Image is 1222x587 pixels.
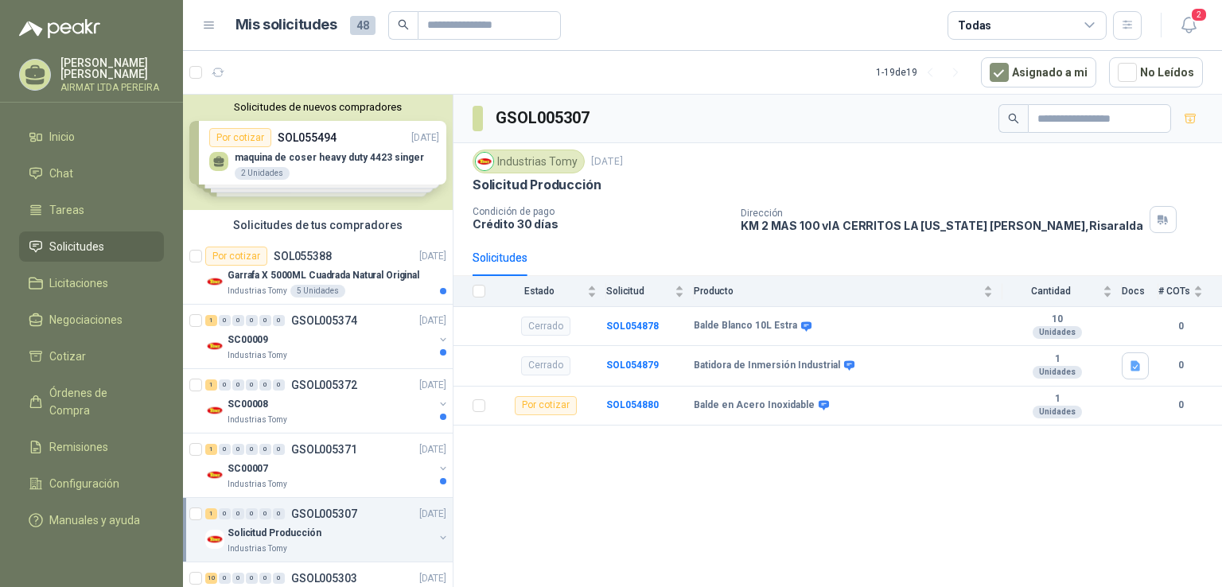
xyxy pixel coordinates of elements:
[981,57,1096,87] button: Asignado a mi
[419,442,446,457] p: [DATE]
[19,468,164,499] a: Configuración
[259,444,271,455] div: 0
[259,315,271,326] div: 0
[419,507,446,522] p: [DATE]
[1002,286,1099,297] span: Cantidad
[1033,326,1082,339] div: Unidades
[228,526,321,541] p: Solicitud Producción
[60,83,164,92] p: AIRMAT LTDA PEREIRA
[232,315,244,326] div: 0
[205,401,224,420] img: Company Logo
[49,238,104,255] span: Solicitudes
[60,57,164,80] p: [PERSON_NAME] [PERSON_NAME]
[19,432,164,462] a: Remisiones
[205,379,217,391] div: 1
[876,60,968,85] div: 1 - 19 de 19
[419,571,446,586] p: [DATE]
[1122,276,1158,307] th: Docs
[606,399,659,410] a: SOL054880
[1158,286,1190,297] span: # COTs
[521,317,570,336] div: Cerrado
[291,508,357,519] p: GSOL005307
[291,573,357,584] p: GSOL005303
[1002,276,1122,307] th: Cantidad
[49,311,123,328] span: Negociaciones
[219,379,231,391] div: 0
[291,315,357,326] p: GSOL005374
[741,219,1142,232] p: KM 2 MAS 100 vIA CERRITOS LA [US_STATE] [PERSON_NAME] , Risaralda
[694,360,840,372] b: Batidora de Inmersión Industrial
[49,128,75,146] span: Inicio
[19,158,164,189] a: Chat
[259,379,271,391] div: 0
[521,356,570,375] div: Cerrado
[1174,11,1203,40] button: 2
[19,19,100,38] img: Logo peakr
[183,95,453,210] div: Solicitudes de nuevos compradoresPor cotizarSOL055494[DATE] maquina de coser heavy duty 4423 sing...
[205,573,217,584] div: 10
[228,397,268,412] p: SC00008
[219,315,231,326] div: 0
[235,14,337,37] h1: Mis solicitudes
[49,475,119,492] span: Configuración
[205,247,267,266] div: Por cotizar
[49,165,73,182] span: Chat
[49,384,149,419] span: Órdenes de Compra
[219,508,231,519] div: 0
[1033,406,1082,418] div: Unidades
[228,349,287,362] p: Industrias Tomy
[1109,57,1203,87] button: No Leídos
[473,206,728,217] p: Condición de pago
[1158,358,1203,373] b: 0
[419,249,446,264] p: [DATE]
[183,210,453,240] div: Solicitudes de tus compradores
[219,444,231,455] div: 0
[291,444,357,455] p: GSOL005371
[473,249,527,266] div: Solicitudes
[1158,398,1203,413] b: 0
[606,360,659,371] b: SOL054879
[205,465,224,484] img: Company Logo
[19,122,164,152] a: Inicio
[495,276,606,307] th: Estado
[273,444,285,455] div: 0
[259,573,271,584] div: 0
[606,276,694,307] th: Solicitud
[205,504,449,555] a: 1 0 0 0 0 0 GSOL005307[DATE] Company LogoSolicitud ProducciónIndustrias Tomy
[473,177,601,193] p: Solicitud Producción
[694,320,797,332] b: Balde Blanco 10L Estra
[473,217,728,231] p: Crédito 30 días
[19,341,164,371] a: Cotizar
[19,231,164,262] a: Solicitudes
[476,153,493,170] img: Company Logo
[1002,313,1112,326] b: 10
[49,201,84,219] span: Tareas
[419,313,446,328] p: [DATE]
[189,101,446,113] button: Solicitudes de nuevos compradores
[205,508,217,519] div: 1
[1002,353,1112,366] b: 1
[228,478,287,491] p: Industrias Tomy
[228,414,287,426] p: Industrias Tomy
[19,305,164,335] a: Negociaciones
[1002,393,1112,406] b: 1
[205,375,449,426] a: 1 0 0 0 0 0 GSOL005372[DATE] Company LogoSC00008Industrias Tomy
[205,336,224,356] img: Company Logo
[228,461,268,476] p: SC00007
[205,444,217,455] div: 1
[694,399,815,412] b: Balde en Acero Inoxidable
[19,378,164,426] a: Órdenes de Compra
[205,272,224,291] img: Company Logo
[274,251,332,262] p: SOL055388
[591,154,623,169] p: [DATE]
[419,378,446,393] p: [DATE]
[19,195,164,225] a: Tareas
[273,508,285,519] div: 0
[473,150,585,173] div: Industrias Tomy
[606,286,671,297] span: Solicitud
[741,208,1142,219] p: Dirección
[228,542,287,555] p: Industrias Tomy
[246,573,258,584] div: 0
[1158,319,1203,334] b: 0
